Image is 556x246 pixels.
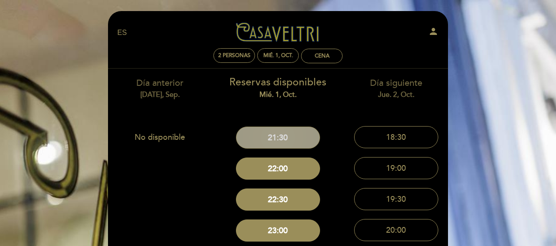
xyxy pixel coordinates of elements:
button: 23:00 [236,219,320,242]
a: Casa [PERSON_NAME] [223,21,333,45]
div: mié. 1, oct. [263,52,293,59]
button: 19:30 [354,188,438,210]
button: 20:00 [354,219,438,241]
div: mié. 1, oct. [226,90,331,100]
div: Día anterior [108,77,212,100]
button: 22:30 [236,188,320,211]
button: 21:30 [236,127,320,149]
span: 2 personas [218,52,251,59]
div: [DATE], sep. [108,90,212,100]
div: Cena [315,53,329,59]
div: Reservas disponibles [226,75,331,100]
div: jue. 2, oct. [344,90,448,100]
i: person [428,26,439,37]
button: 18:30 [354,126,438,148]
div: Día siguiente [344,77,448,100]
button: person [428,26,439,40]
button: 19:00 [354,157,438,179]
button: 22:00 [236,158,320,180]
button: No disponible [118,126,202,148]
